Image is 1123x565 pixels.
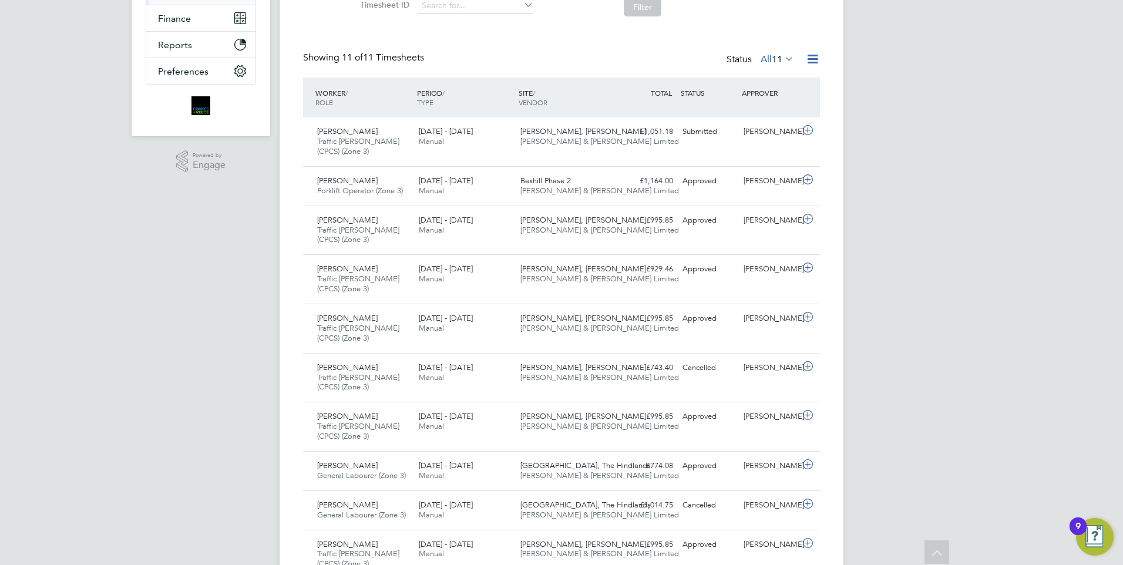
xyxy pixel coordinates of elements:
div: Approved [678,407,739,426]
span: [PERSON_NAME] & [PERSON_NAME] Limited [520,274,679,284]
span: Manual [419,549,444,559]
span: [PERSON_NAME] [317,460,378,470]
div: £1,014.75 [617,496,678,515]
div: Approved [678,211,739,230]
span: [PERSON_NAME] [317,215,378,225]
span: [PERSON_NAME] & [PERSON_NAME] Limited [520,323,679,333]
span: [PERSON_NAME] [317,313,378,323]
span: Reports [158,39,192,51]
span: Manual [419,274,444,284]
span: [DATE] - [DATE] [419,500,473,510]
span: [DATE] - [DATE] [419,411,473,421]
div: Submitted [678,122,739,142]
span: [PERSON_NAME], [PERSON_NAME] [520,264,646,274]
span: [PERSON_NAME] & [PERSON_NAME] Limited [520,549,679,559]
span: [PERSON_NAME], [PERSON_NAME] [520,313,646,323]
span: 11 of [342,52,363,63]
div: [PERSON_NAME] [739,456,800,476]
div: [PERSON_NAME] [739,535,800,554]
span: [PERSON_NAME] & [PERSON_NAME] Limited [520,136,679,146]
span: [DATE] - [DATE] [419,460,473,470]
div: Approved [678,309,739,328]
span: Preferences [158,66,209,77]
div: Approved [678,456,739,476]
span: General Labourer (Zone 3) [317,510,406,520]
span: Engage [193,160,226,170]
span: [PERSON_NAME] & [PERSON_NAME] Limited [520,372,679,382]
div: £1,164.00 [617,171,678,191]
button: Preferences [146,58,255,84]
span: [DATE] - [DATE] [419,539,473,549]
div: £743.40 [617,358,678,378]
span: TYPE [417,97,433,107]
button: Finance [146,5,255,31]
span: [PERSON_NAME], [PERSON_NAME] [520,126,646,136]
span: Traffic [PERSON_NAME] (CPCS) (Zone 3) [317,225,399,245]
span: Traffic [PERSON_NAME] (CPCS) (Zone 3) [317,136,399,156]
span: Manual [419,421,444,431]
span: / [442,88,445,97]
span: Traffic [PERSON_NAME] (CPCS) (Zone 3) [317,323,399,343]
button: Reports [146,32,255,58]
span: Powered by [193,150,226,160]
span: [PERSON_NAME] [317,176,378,186]
span: [DATE] - [DATE] [419,176,473,186]
div: £995.85 [617,211,678,230]
span: [PERSON_NAME] & [PERSON_NAME] Limited [520,470,679,480]
span: [DATE] - [DATE] [419,126,473,136]
span: ROLE [315,97,333,107]
div: Approved [678,260,739,279]
div: SITE [516,82,617,113]
div: STATUS [678,82,739,103]
div: £1,051.18 [617,122,678,142]
span: [PERSON_NAME], [PERSON_NAME] [520,539,646,549]
span: / [345,88,348,97]
div: [PERSON_NAME] [739,496,800,515]
span: Manual [419,323,444,333]
div: Cancelled [678,358,739,378]
span: [PERSON_NAME], [PERSON_NAME] [520,215,646,225]
div: [PERSON_NAME] [739,260,800,279]
span: [PERSON_NAME] [317,264,378,274]
button: Open Resource Center, 9 new notifications [1076,518,1114,556]
span: [PERSON_NAME] [317,126,378,136]
span: Bexhill Phase 2 [520,176,571,186]
div: PERIOD [414,82,516,113]
div: [PERSON_NAME] [739,122,800,142]
div: [PERSON_NAME] [739,211,800,230]
span: [DATE] - [DATE] [419,313,473,323]
span: Traffic [PERSON_NAME] (CPCS) (Zone 3) [317,421,399,441]
div: Showing [303,52,426,64]
span: 11 Timesheets [342,52,424,63]
div: [PERSON_NAME] [739,358,800,378]
span: Manual [419,470,444,480]
div: APPROVER [739,82,800,103]
span: General Labourer (Zone 3) [317,470,406,480]
div: £995.85 [617,309,678,328]
span: [DATE] - [DATE] [419,215,473,225]
div: £995.85 [617,407,678,426]
span: [PERSON_NAME] [317,411,378,421]
span: Forklift Operator (Zone 3) [317,186,403,196]
span: Finance [158,13,191,24]
span: [DATE] - [DATE] [419,264,473,274]
div: [PERSON_NAME] [739,407,800,426]
span: [PERSON_NAME] [317,362,378,372]
span: Manual [419,510,444,520]
span: Manual [419,225,444,235]
span: Manual [419,186,444,196]
span: Manual [419,136,444,146]
div: Approved [678,535,739,554]
span: [PERSON_NAME] & [PERSON_NAME] Limited [520,186,679,196]
span: [PERSON_NAME] [317,539,378,549]
span: [PERSON_NAME] & [PERSON_NAME] Limited [520,510,679,520]
label: All [761,53,794,65]
span: 11 [772,53,782,65]
span: Manual [419,372,444,382]
img: bromak-logo-retina.png [191,96,210,115]
span: TOTAL [651,88,672,97]
div: Status [727,52,796,68]
span: [DATE] - [DATE] [419,362,473,372]
span: [PERSON_NAME] & [PERSON_NAME] Limited [520,421,679,431]
span: [PERSON_NAME], [PERSON_NAME] [520,362,646,372]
